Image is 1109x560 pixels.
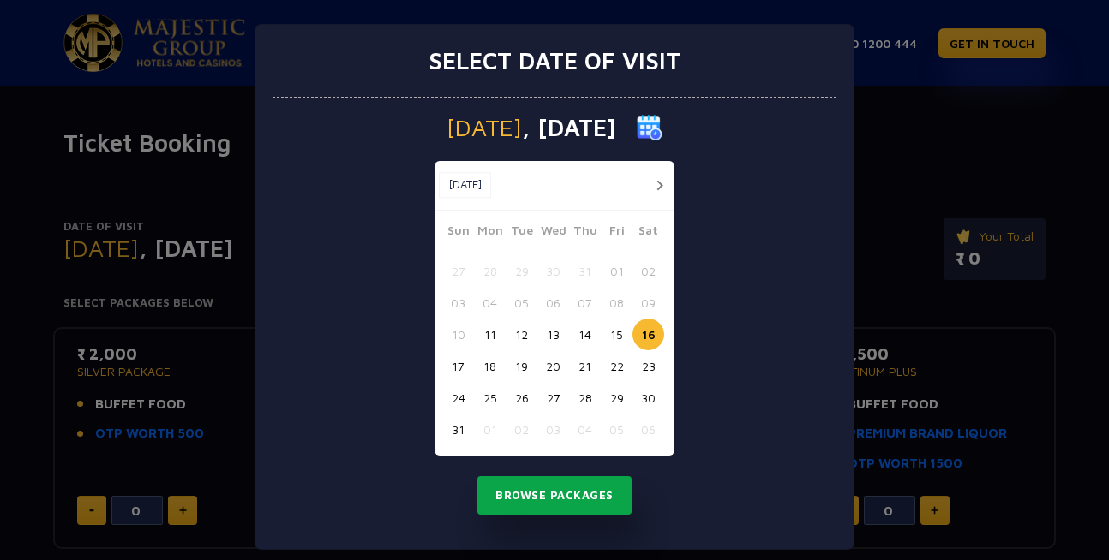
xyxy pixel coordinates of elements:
button: 05 [601,414,632,445]
button: 12 [506,319,537,350]
span: Tue [506,221,537,245]
button: 19 [506,350,537,382]
span: Wed [537,221,569,245]
button: 28 [474,255,506,287]
button: 29 [506,255,537,287]
button: 07 [569,287,601,319]
span: [DATE] [447,116,522,140]
button: 31 [569,255,601,287]
button: 08 [601,287,632,319]
button: 24 [442,382,474,414]
button: 18 [474,350,506,382]
button: 31 [442,414,474,445]
button: 15 [601,319,632,350]
button: 28 [569,382,601,414]
button: 01 [474,414,506,445]
span: Sat [632,221,664,245]
button: 14 [569,319,601,350]
button: 05 [506,287,537,319]
button: 22 [601,350,632,382]
button: 02 [632,255,664,287]
span: Fri [601,221,632,245]
span: , [DATE] [522,116,616,140]
button: 04 [474,287,506,319]
button: 27 [537,382,569,414]
button: 10 [442,319,474,350]
button: 30 [632,382,664,414]
span: Sun [442,221,474,245]
button: Browse Packages [477,476,632,515]
button: 06 [537,287,569,319]
button: 30 [537,255,569,287]
button: 03 [537,414,569,445]
img: calender icon [637,115,662,140]
button: 06 [632,414,664,445]
button: 29 [601,382,632,414]
button: [DATE] [439,172,491,198]
button: 13 [537,319,569,350]
button: 11 [474,319,506,350]
h3: Select date of visit [429,46,680,75]
button: 27 [442,255,474,287]
button: 01 [601,255,632,287]
span: Thu [569,221,601,245]
button: 20 [537,350,569,382]
button: 23 [632,350,664,382]
button: 17 [442,350,474,382]
button: 03 [442,287,474,319]
button: 02 [506,414,537,445]
span: Mon [474,221,506,245]
button: 26 [506,382,537,414]
button: 09 [632,287,664,319]
button: 04 [569,414,601,445]
button: 16 [632,319,664,350]
button: 25 [474,382,506,414]
button: 21 [569,350,601,382]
